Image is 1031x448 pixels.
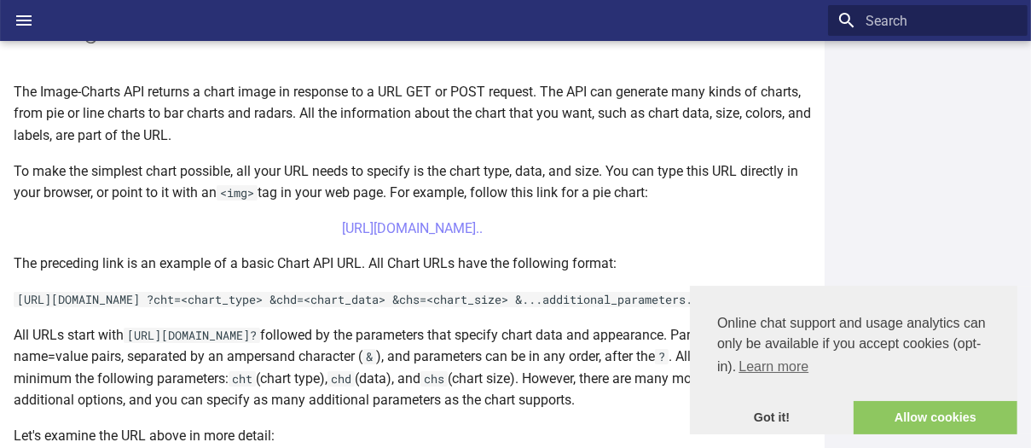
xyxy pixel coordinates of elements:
[217,185,258,201] code: <img>
[14,425,811,447] p: Let's examine the URL above in more detail:
[655,349,669,364] code: ?
[342,220,483,236] a: [URL][DOMAIN_NAME]..
[14,324,811,411] p: All URLs start with followed by the parameters that specify chart data and appearance. Parameters...
[690,401,854,435] a: dismiss cookie message
[14,81,811,147] p: The Image-Charts API returns a chart image in response to a URL GET or POST request. The API can ...
[362,349,376,364] code: &
[229,371,256,387] code: cht
[736,354,811,380] a: learn more about cookies
[327,371,355,387] code: chd
[828,5,1028,36] input: Search
[14,160,811,204] p: To make the simplest chart possible, all your URL needs to specify is the chart type, data, and s...
[854,401,1017,435] a: allow cookies
[124,328,260,343] code: [URL][DOMAIN_NAME]?
[420,371,448,387] code: chs
[14,253,811,275] p: The preceding link is an example of a basic Chart API URL. All Chart URLs have the following format:
[717,313,990,380] span: Online chat support and usage analytics can only be available if you accept cookies (opt-in).
[14,292,710,307] code: [URL][DOMAIN_NAME] ?cht=<chart_type> &chd=<chart_data> &chs=<chart_size> &...additional_parameter...
[690,286,1017,434] div: cookieconsent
